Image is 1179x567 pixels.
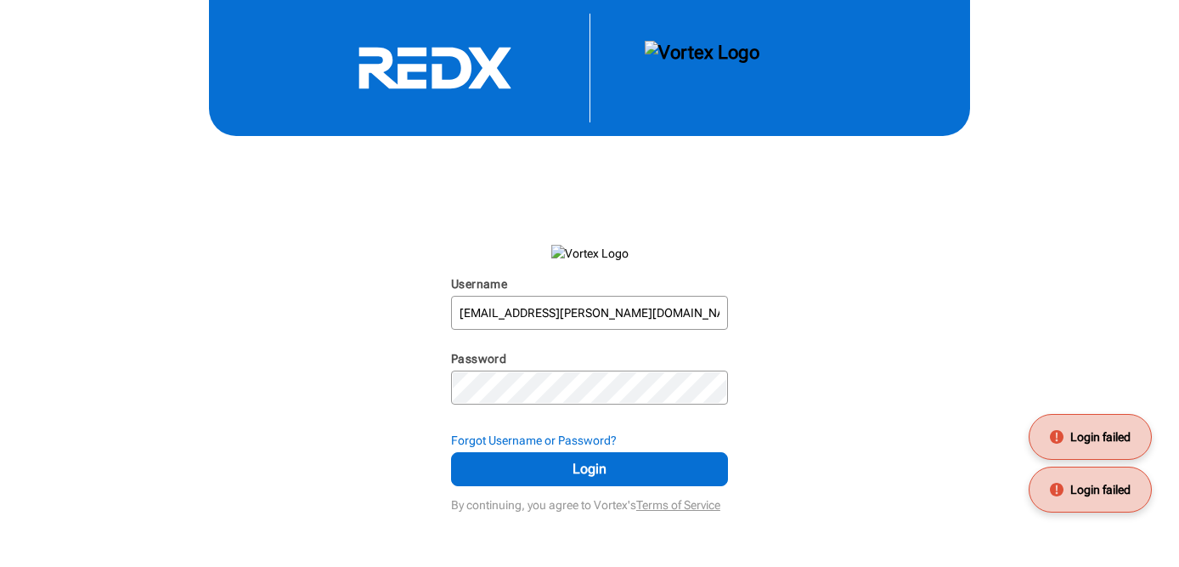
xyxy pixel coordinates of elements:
[451,490,728,513] div: By continuing, you agree to Vortex's
[307,46,562,90] svg: RedX Logo
[645,41,759,95] img: Vortex Logo
[636,498,720,512] a: Terms of Service
[451,434,617,447] strong: Forgot Username or Password?
[451,352,506,366] label: Password
[451,452,728,486] button: Login
[1070,481,1131,498] span: Login failed
[1070,428,1131,445] span: Login failed
[472,459,707,479] span: Login
[451,277,507,291] label: Username
[451,432,728,449] div: Forgot Username or Password?
[551,245,629,262] img: Vortex Logo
